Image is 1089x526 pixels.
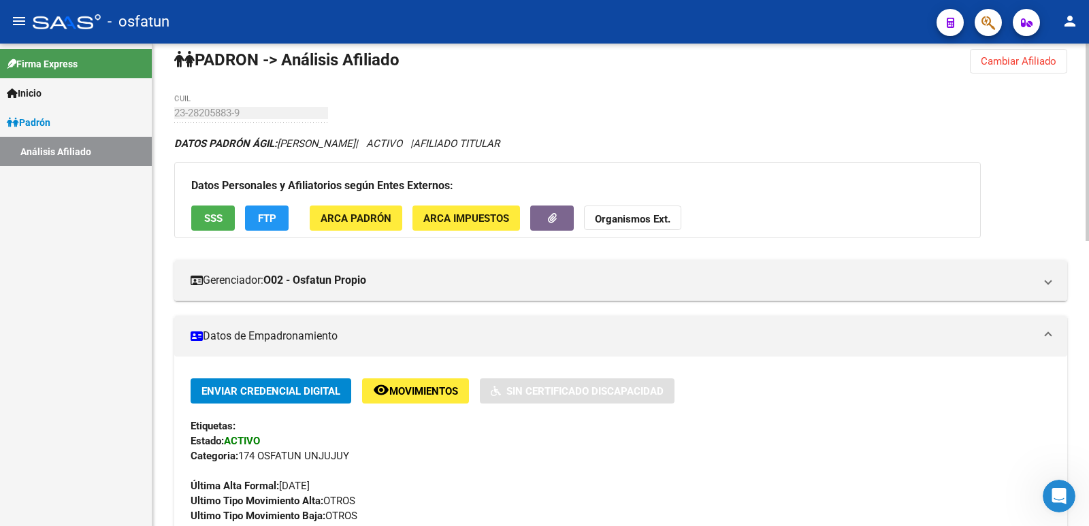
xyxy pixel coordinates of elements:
[981,55,1056,67] span: Cambiar Afiliado
[174,316,1067,357] mat-expansion-panel-header: Datos de Empadronamiento
[373,382,389,398] mat-icon: remove_red_eye
[7,115,50,130] span: Padrón
[174,50,400,69] strong: PADRON -> Análisis Afiliado
[191,176,964,195] h3: Datos Personales y Afiliatorios según Entes Externos:
[191,480,279,492] strong: Última Alta Formal:
[191,378,351,404] button: Enviar Credencial Digital
[970,49,1067,73] button: Cambiar Afiliado
[191,510,325,522] strong: Ultimo Tipo Movimiento Baja:
[506,385,664,397] span: Sin Certificado Discapacidad
[174,137,500,150] i: | ACTIVO |
[191,448,1051,463] div: 174 OSFATUN UNJUJUY
[362,378,469,404] button: Movimientos
[321,212,391,225] span: ARCA Padrón
[310,206,402,231] button: ARCA Padrón
[174,260,1067,301] mat-expansion-panel-header: Gerenciador:O02 - Osfatun Propio
[423,212,509,225] span: ARCA Impuestos
[595,213,670,225] strong: Organismos Ext.
[204,212,223,225] span: SSS
[584,206,681,231] button: Organismos Ext.
[108,7,169,37] span: - osfatun
[191,435,224,447] strong: Estado:
[191,450,238,462] strong: Categoria:
[191,206,235,231] button: SSS
[201,385,340,397] span: Enviar Credencial Digital
[11,13,27,29] mat-icon: menu
[1043,480,1075,512] iframe: Intercom live chat
[480,378,674,404] button: Sin Certificado Discapacidad
[389,385,458,397] span: Movimientos
[412,206,520,231] button: ARCA Impuestos
[191,420,235,432] strong: Etiquetas:
[191,273,1035,288] mat-panel-title: Gerenciador:
[1062,13,1078,29] mat-icon: person
[245,206,289,231] button: FTP
[224,435,260,447] strong: ACTIVO
[191,495,323,507] strong: Ultimo Tipo Movimiento Alta:
[258,212,276,225] span: FTP
[191,510,357,522] span: OTROS
[191,480,310,492] span: [DATE]
[174,137,277,150] strong: DATOS PADRÓN ÁGIL:
[191,329,1035,344] mat-panel-title: Datos de Empadronamiento
[174,137,355,150] span: [PERSON_NAME]
[7,56,78,71] span: Firma Express
[413,137,500,150] span: AFILIADO TITULAR
[263,273,366,288] strong: O02 - Osfatun Propio
[191,495,355,507] span: OTROS
[7,86,42,101] span: Inicio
